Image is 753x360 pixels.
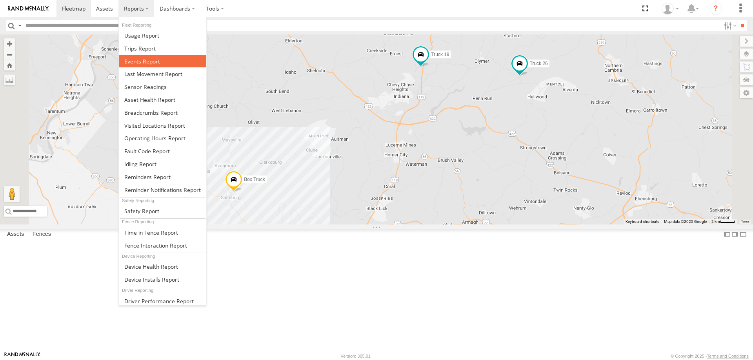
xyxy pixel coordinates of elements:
a: Asset Operating Hours Report [119,132,206,145]
span: 2 km [711,219,720,224]
label: Search Filter Options [721,20,738,31]
a: Last Movement Report [119,67,206,80]
label: Dock Summary Table to the Left [723,229,731,240]
span: Truck 26 [530,61,548,66]
a: Time in Fences Report [119,226,206,239]
button: Zoom out [4,49,15,60]
button: Map Scale: 2 km per 34 pixels [709,219,737,224]
a: Visit our Website [4,352,40,360]
a: Terms [741,220,749,223]
span: Truck 19 [431,52,449,57]
a: Full Events Report [119,55,206,68]
div: Version: 305.01 [341,354,371,358]
a: Breadcrumbs Report [119,106,206,119]
a: Trips Report [119,42,206,55]
a: Terms and Conditions [707,354,749,358]
a: Safety Report [119,204,206,217]
a: Idling Report [119,157,206,170]
button: Keyboard shortcuts [626,219,659,224]
div: © Copyright 2025 - [671,354,749,358]
button: Zoom Home [4,60,15,71]
button: Zoom in [4,38,15,49]
a: Service Reminder Notifications Report [119,183,206,196]
label: Measure [4,74,15,85]
div: Samantha Graf [659,3,682,14]
span: Box Truck [244,177,265,182]
a: Device Installs Report [119,273,206,286]
button: Drag Pegman onto the map to open Street View [4,186,20,202]
label: Dock Summary Table to the Right [731,229,739,240]
label: Fences [29,229,55,240]
a: Driver Performance Report [119,295,206,308]
a: Visited Locations Report [119,119,206,132]
img: rand-logo.svg [8,6,49,11]
label: Hide Summary Table [739,229,747,240]
label: Search Query [16,20,23,31]
a: Fault Code Report [119,145,206,157]
a: Usage Report [119,29,206,42]
label: Assets [3,229,28,240]
a: Sensor Readings [119,80,206,93]
a: Asset Health Report [119,93,206,106]
a: Fence Interaction Report [119,239,206,252]
a: Device Health Report [119,260,206,273]
i: ? [709,2,722,15]
span: Map data ©2025 Google [664,219,707,224]
label: Map Settings [740,87,753,98]
a: Reminders Report [119,170,206,183]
